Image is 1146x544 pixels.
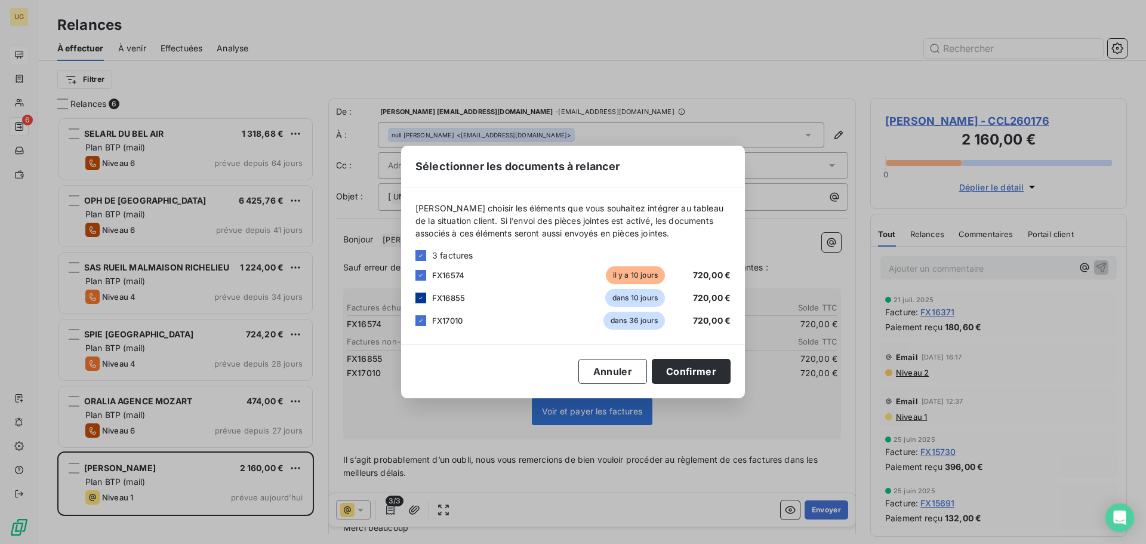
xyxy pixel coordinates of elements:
span: FX17010 [432,316,463,325]
button: Annuler [578,359,647,384]
span: 720,00 € [693,270,731,280]
span: FX16574 [432,271,464,280]
span: FX16855 [432,293,465,303]
span: [PERSON_NAME] choisir les éléments que vous souhaitez intégrer au tableau de la situation client.... [415,202,731,239]
span: 720,00 € [693,315,731,325]
span: Sélectionner les documents à relancer [415,158,620,174]
span: dans 10 jours [605,289,665,307]
button: Confirmer [652,359,731,384]
div: Open Intercom Messenger [1105,503,1134,532]
span: il y a 10 jours [606,266,665,284]
span: 3 factures [432,249,473,262]
span: 720,00 € [693,293,731,303]
span: dans 36 jours [603,312,665,330]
